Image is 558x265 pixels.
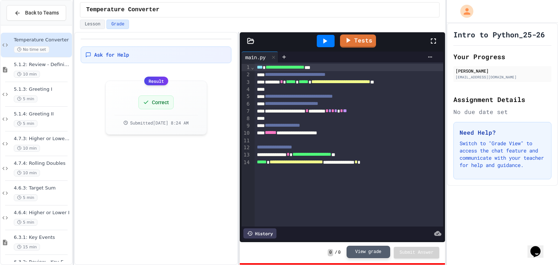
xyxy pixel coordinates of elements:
div: History [243,228,276,238]
h1: Intro to Python_25-26 [453,29,545,40]
span: 5.1.4: Greeting II [14,111,70,117]
div: 9 [242,122,251,130]
div: 1 [242,64,251,71]
span: 5.1.3: Greeting I [14,86,70,93]
div: 3 [242,79,251,86]
span: 5.1.2: Review - Defining Functions [14,62,70,68]
span: No time set [14,46,49,53]
div: Result [144,77,168,85]
button: Lesson [80,20,105,29]
span: 10 min [14,71,40,78]
span: Fold line [251,64,254,70]
span: 4.7.3: Higher or Lower II [14,136,70,142]
iframe: chat widget [527,236,551,258]
button: Back to Teams [7,5,66,21]
span: 5 min [14,194,37,201]
div: 10 [242,130,251,137]
button: Submit Answer [394,247,440,258]
a: Tests [340,34,376,48]
div: 11 [242,137,251,144]
div: [PERSON_NAME] [456,68,549,74]
span: / [335,250,337,256]
span: Submitted [DATE] 8:24 AM [130,120,189,126]
span: 0 [328,249,333,256]
div: [EMAIL_ADDRESS][DOMAIN_NAME] [456,74,549,80]
div: 4 [242,86,251,93]
span: Back to Teams [25,9,59,17]
span: 6.3.1: Key Events [14,235,70,241]
div: No due date set [453,107,551,116]
div: My Account [453,3,475,20]
span: 5 min [14,120,37,127]
span: 5 min [14,95,37,102]
span: 10 min [14,145,40,152]
button: Grade [106,20,129,29]
div: main.py [242,53,269,61]
span: 15 min [14,244,40,250]
span: 0 [338,250,341,256]
div: main.py [242,52,278,62]
div: 13 [242,151,251,159]
span: 5 min [14,219,37,226]
span: 10 min [14,170,40,176]
div: 12 [242,144,251,151]
span: 4.7.4: Rolling Doubles [14,160,70,167]
span: 4.6.4: Higher or Lower I [14,210,70,216]
p: Switch to "Grade View" to access the chat feature and communicate with your teacher for help and ... [460,140,545,169]
span: Temperature Converter [86,5,159,14]
h2: Assignment Details [453,94,551,105]
h2: Your Progress [453,52,551,62]
div: 6 [242,101,251,108]
div: 5 [242,93,251,100]
span: Submit Answer [400,250,434,256]
button: View grade [347,246,390,258]
span: Correct [152,99,169,106]
div: 8 [242,115,251,122]
div: 2 [242,71,251,78]
div: 14 [242,159,251,166]
span: 4.6.3: Target Sum [14,185,70,191]
div: 7 [242,108,251,115]
span: Ask for Help [94,51,129,58]
h3: Need Help? [460,128,545,137]
span: Temperature Converter [14,37,70,43]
